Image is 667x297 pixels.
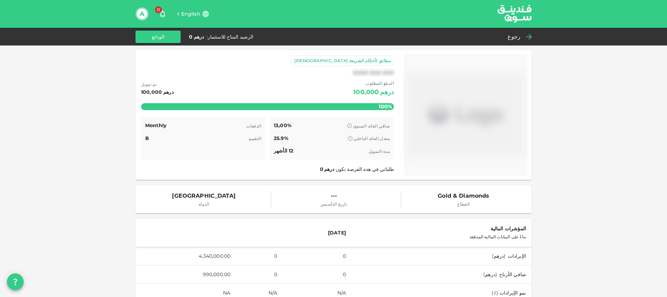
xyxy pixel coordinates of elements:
[508,32,520,42] span: رجوع
[181,11,200,17] span: English
[357,224,526,233] div: المؤشرات المالية
[249,136,261,141] span: التقييم
[406,57,525,173] img: Marketplace Logo
[145,135,149,141] span: B
[145,122,166,129] span: Monthly
[141,81,174,88] span: تم تمويل
[497,0,532,27] a: logo
[155,6,162,13] span: 0
[483,271,497,278] span: ( درهم )
[172,191,236,201] span: [GEOGRAPHIC_DATA]
[135,265,236,283] td: 990,000.00
[283,219,352,247] th: [DATE]
[499,271,526,278] span: صافي الأرباح
[488,0,541,27] img: logo
[156,7,170,21] button: 0
[236,265,283,283] td: 0
[508,253,526,259] span: الإيرادات
[353,123,390,129] span: صافي العائد السنوي
[135,247,236,265] td: 4,340,000.00
[7,273,24,290] button: question
[357,233,526,241] div: بناءً على البيانات المالية المدققة
[137,9,147,19] button: A
[294,57,391,64] div: مطابق لأحكام الشريعة [DEMOGRAPHIC_DATA]
[438,201,489,208] span: القطاع
[353,80,394,87] span: المبلغ المطلوب
[189,33,204,40] div: درهم 0
[274,135,288,141] span: 25.9%
[369,149,390,154] span: مدة التمويل
[438,191,489,201] span: Gold & Diamonds
[236,247,283,265] td: 0
[321,201,347,208] span: تاريخ التأسيس
[172,201,236,208] span: الدولة
[492,253,506,259] span: ( درهم )
[283,265,352,283] td: 0
[319,166,394,172] span: طلباتي في هذه الفرصة نكون
[353,69,394,77] div: XXXX XXX XXX
[246,123,261,129] span: الدفعات
[321,191,347,201] span: ---
[324,166,334,172] span: درهم
[274,122,291,129] span: 13٫00%
[207,33,253,40] div: الرصيد المتاح للاستثمار :
[274,148,293,154] span: 12 الأشهر
[283,247,352,265] td: 0
[135,31,181,43] button: الودائع
[354,136,390,141] span: معدل العائد الداخلي
[320,166,323,172] span: 0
